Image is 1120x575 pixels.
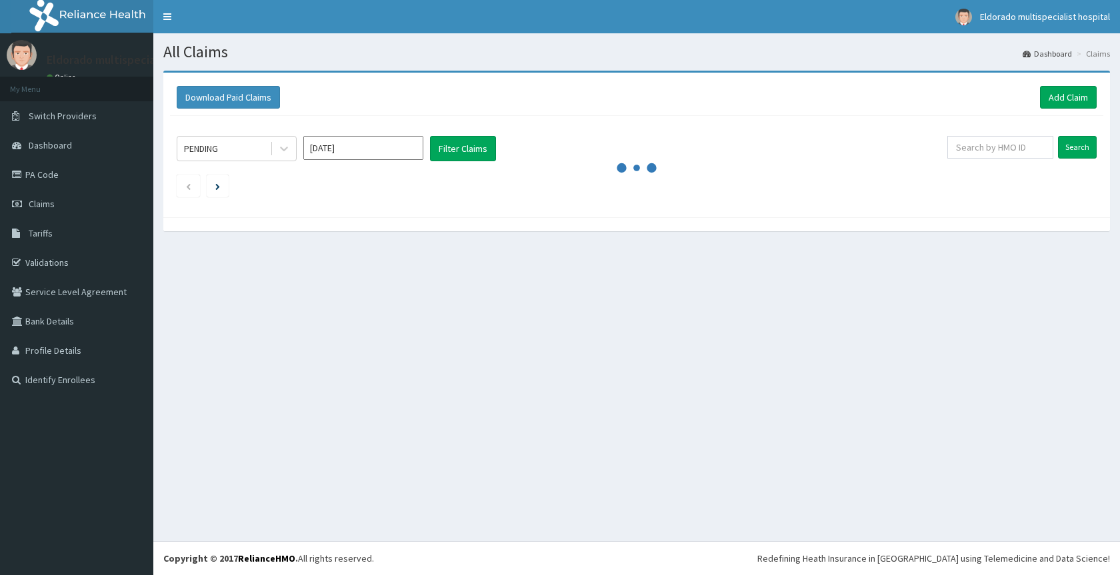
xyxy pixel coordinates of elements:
strong: Copyright © 2017 . [163,552,298,564]
p: Eldorado multispecialist hospital [47,54,217,66]
h1: All Claims [163,43,1110,61]
div: Redefining Heath Insurance in [GEOGRAPHIC_DATA] using Telemedicine and Data Science! [757,552,1110,565]
a: Dashboard [1023,48,1072,59]
a: Previous page [185,180,191,192]
span: Eldorado multispecialist hospital [980,11,1110,23]
img: User Image [955,9,972,25]
span: Claims [29,198,55,210]
span: Switch Providers [29,110,97,122]
img: User Image [7,40,37,70]
a: Add Claim [1040,86,1097,109]
button: Download Paid Claims [177,86,280,109]
span: Tariffs [29,227,53,239]
div: PENDING [184,142,218,155]
button: Filter Claims [430,136,496,161]
li: Claims [1073,48,1110,59]
a: RelianceHMO [238,552,295,564]
input: Search [1058,136,1097,159]
svg: audio-loading [617,148,657,188]
span: Dashboard [29,139,72,151]
a: Next page [215,180,220,192]
footer: All rights reserved. [153,541,1120,575]
input: Search by HMO ID [947,136,1053,159]
input: Select Month and Year [303,136,423,160]
a: Online [47,73,79,82]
